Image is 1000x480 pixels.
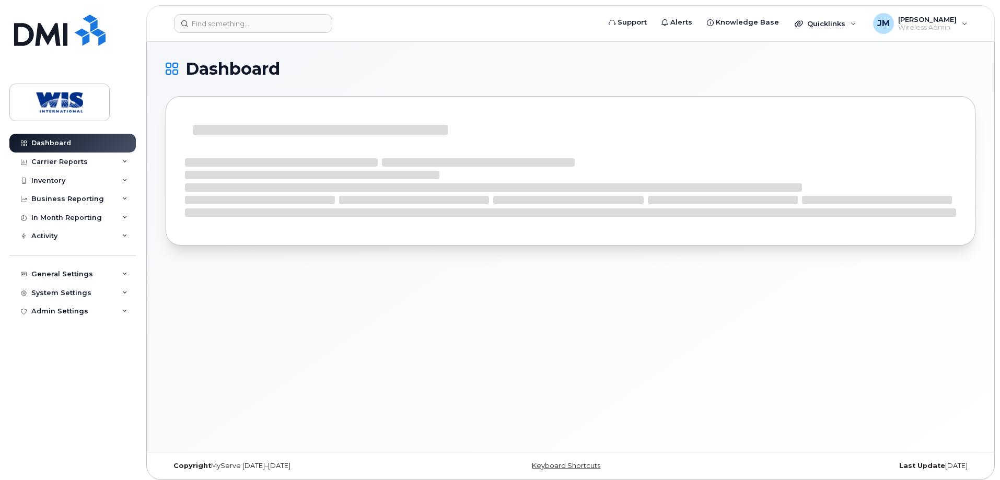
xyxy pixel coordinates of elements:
a: Keyboard Shortcuts [532,462,600,470]
div: MyServe [DATE]–[DATE] [166,462,436,470]
div: [DATE] [705,462,975,470]
strong: Last Update [899,462,945,470]
span: Dashboard [185,61,280,77]
strong: Copyright [173,462,211,470]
